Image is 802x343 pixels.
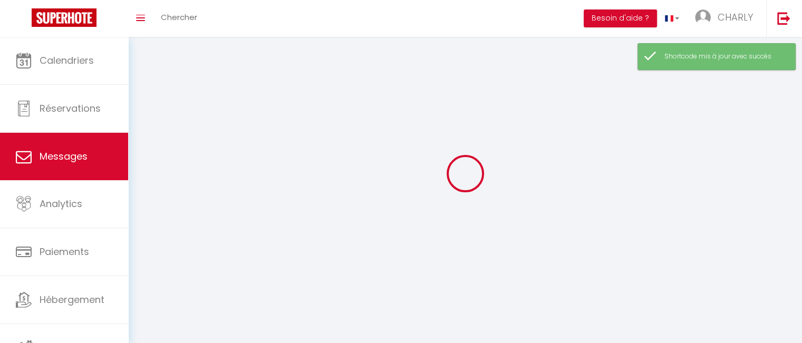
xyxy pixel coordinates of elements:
span: Hébergement [40,293,104,306]
span: Réservations [40,102,101,115]
span: Paiements [40,245,89,258]
span: Messages [40,150,88,163]
span: Analytics [40,197,82,210]
span: Calendriers [40,54,94,67]
img: logout [777,12,790,25]
button: Besoin d'aide ? [584,9,657,27]
img: ... [695,9,711,25]
span: CHARLY [718,11,753,24]
img: Super Booking [32,8,96,27]
span: Chercher [161,12,197,23]
div: Shortcode mis à jour avec succès [664,52,785,62]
